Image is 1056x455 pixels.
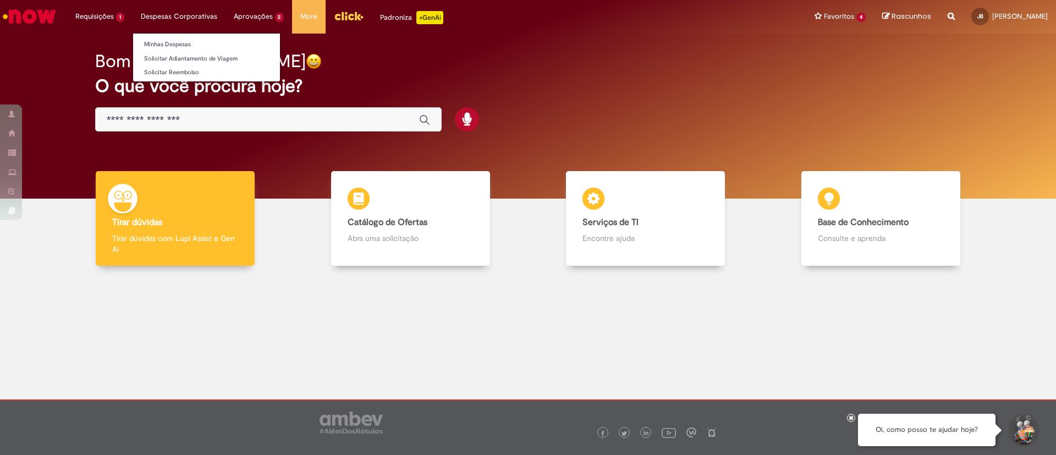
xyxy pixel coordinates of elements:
[348,217,427,228] b: Catálogo de Ofertas
[334,8,364,24] img: click_logo_yellow_360x200.png
[320,412,383,434] img: logo_footer_ambev_rotulo_gray.png
[582,233,708,244] p: Encontre ajuda
[892,11,931,21] span: Rascunhos
[133,53,280,65] a: Solicitar Adiantamento de Viagem
[763,171,999,266] a: Base de Conhecimento Consulte e aprenda
[582,217,639,228] b: Serviços de TI
[95,52,306,71] h2: Bom dia, [PERSON_NAME]
[818,217,909,228] b: Base de Conhecimento
[1007,414,1039,447] button: Iniciar Conversa de Suporte
[528,171,763,266] a: Serviços de TI Encontre ajuda
[992,12,1048,21] span: [PERSON_NAME]
[977,13,983,20] span: JB
[662,425,676,440] img: logo_footer_youtube.png
[112,233,238,255] p: Tirar dúvidas com Lupi Assist e Gen Ai
[95,76,961,96] h2: O que você procura hoje?
[234,11,273,22] span: Aprovações
[133,39,280,51] a: Minhas Despesas
[116,13,124,22] span: 1
[686,427,696,437] img: logo_footer_workplace.png
[882,12,931,22] a: Rascunhos
[58,171,293,266] a: Tirar dúvidas Tirar dúvidas com Lupi Assist e Gen Ai
[416,11,443,24] p: +GenAi
[275,13,284,22] span: 2
[824,11,854,22] span: Favoritos
[133,33,280,82] ul: Despesas Corporativas
[621,431,627,436] img: logo_footer_twitter.png
[858,414,996,446] div: Oi, como posso te ajudar hoje?
[306,53,322,69] img: happy-face.png
[818,233,944,244] p: Consulte e aprenda
[600,431,606,436] img: logo_footer_facebook.png
[380,11,443,24] div: Padroniza
[1,6,58,28] img: ServiceNow
[707,427,717,437] img: logo_footer_naosei.png
[133,67,280,79] a: Solicitar Reembolso
[643,430,649,437] img: logo_footer_linkedin.png
[856,13,866,22] span: 4
[293,171,529,266] a: Catálogo de Ofertas Abra uma solicitação
[75,11,114,22] span: Requisições
[141,11,217,22] span: Despesas Corporativas
[300,11,317,22] span: More
[348,233,474,244] p: Abra uma solicitação
[112,217,162,228] b: Tirar dúvidas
